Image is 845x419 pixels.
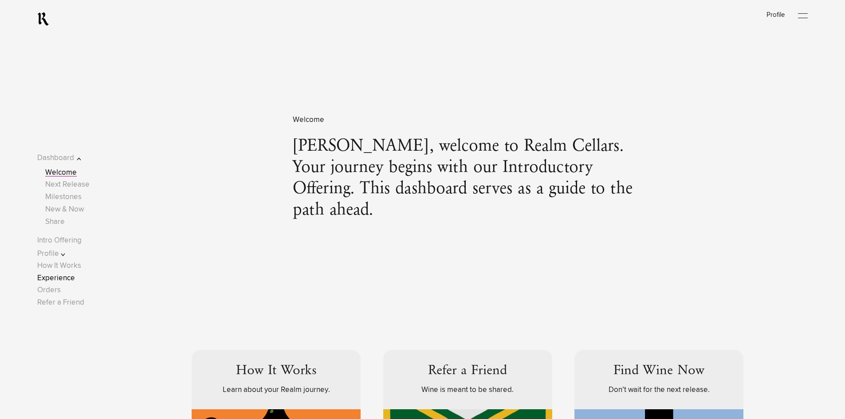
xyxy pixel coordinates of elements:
[37,237,82,244] a: Intro Offering
[766,12,785,18] a: Profile
[45,181,90,188] a: Next Release
[37,262,81,270] a: How It Works
[45,169,77,176] a: Welcome
[428,363,507,380] h3: Refer a Friend
[37,299,84,306] a: Refer a Friend
[588,384,730,396] div: Don’t wait for the next release.
[236,363,317,380] h3: How It Works
[37,274,75,282] a: Experience
[293,114,642,126] span: Welcome
[293,136,642,221] span: [PERSON_NAME], welcome to Realm Cellars. Your journey begins with our Introductory Offering. This...
[45,218,65,226] a: Share
[37,286,61,294] a: Orders
[45,206,84,213] a: New & Now
[397,384,539,396] div: Wine is meant to be shared.
[613,363,704,380] h3: Find Wine Now
[37,248,94,260] button: Profile
[37,152,94,164] button: Dashboard
[37,12,49,26] a: RealmCellars
[45,193,82,201] a: Milestones
[205,384,347,396] div: Learn about your Realm journey.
